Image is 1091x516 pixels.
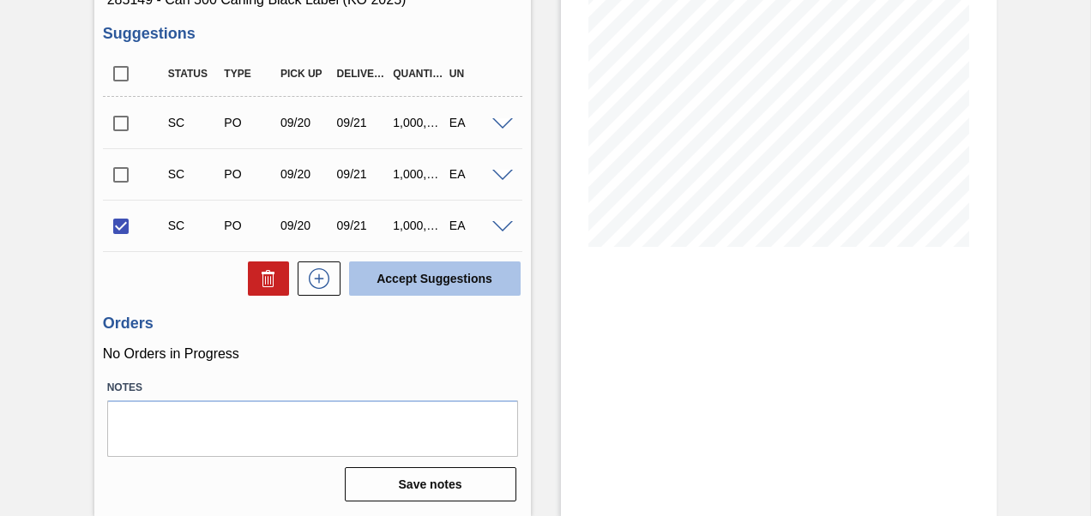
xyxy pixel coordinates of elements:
div: Suggestion Created [164,167,224,181]
div: 1,000,000.000 [389,167,449,181]
label: Notes [107,375,518,400]
button: Save notes [345,467,516,501]
div: Suggestion Created [164,219,224,232]
div: 1,000,000.000 [389,116,449,129]
div: Status [164,68,224,80]
div: 09/20/2025 [276,116,336,129]
div: Pick up [276,68,336,80]
h3: Suggestions [103,25,522,43]
div: EA [445,116,505,129]
div: UN [445,68,505,80]
div: 09/21/2025 [333,219,393,232]
div: EA [445,167,505,181]
div: 09/20/2025 [276,167,336,181]
h3: Orders [103,315,522,333]
p: No Orders in Progress [103,346,522,362]
div: 09/20/2025 [276,219,336,232]
div: 09/21/2025 [333,116,393,129]
div: Suggestion Created [164,116,224,129]
button: Accept Suggestions [349,261,521,296]
div: Type [220,68,280,80]
div: EA [445,219,505,232]
div: Purchase order [220,116,280,129]
div: Delivery [333,68,393,80]
div: 09/21/2025 [333,167,393,181]
div: Quantity [389,68,449,80]
div: Delete Suggestions [239,261,289,296]
div: Purchase order [220,167,280,181]
div: 1,000,000.000 [389,219,449,232]
div: Accept Suggestions [341,260,522,297]
div: Purchase order [220,219,280,232]
div: New suggestion [289,261,341,296]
